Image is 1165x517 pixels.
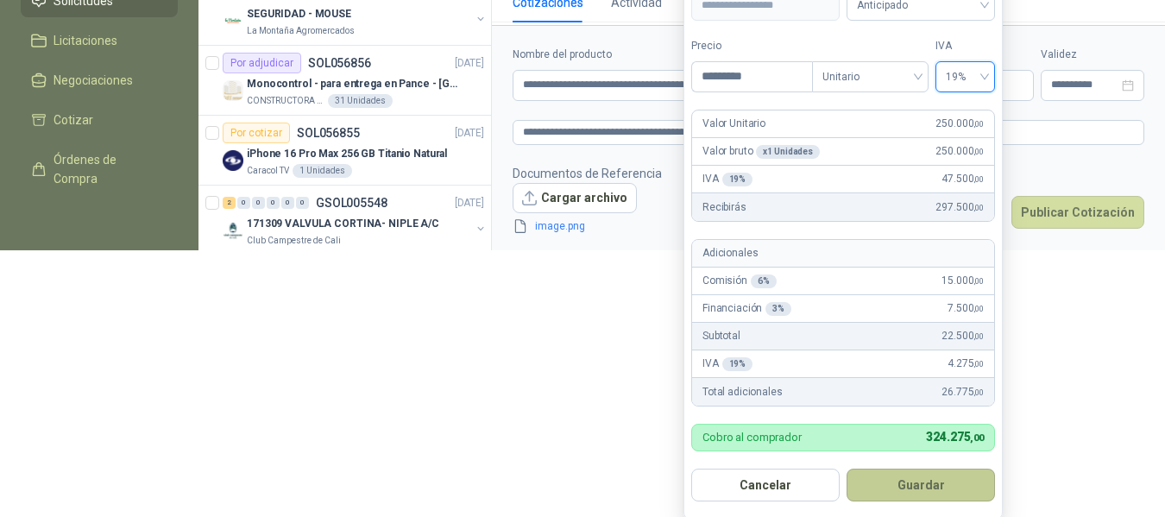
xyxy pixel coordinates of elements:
span: Licitaciones [54,31,117,50]
p: [DATE] [455,195,484,211]
p: Documentos de Referencia [513,164,662,183]
span: 7.500 [948,300,984,317]
span: ,00 [973,276,984,286]
label: Precio [691,38,812,54]
a: image.png [528,218,642,235]
span: ,00 [973,304,984,313]
span: ,00 [970,432,984,444]
p: Recibirás [702,199,746,216]
span: ,00 [973,388,984,397]
span: 47.500 [941,171,984,187]
div: 6 % [751,274,777,288]
p: La Montaña Agromercados [247,24,355,38]
span: 324.275 [926,430,984,444]
label: IVA [935,38,995,54]
span: 19% [946,64,985,90]
button: Cargar archivo [513,183,637,214]
span: ,00 [973,119,984,129]
div: 0 [281,197,294,209]
div: Por adjudicar [223,53,301,73]
span: 4.275 [948,356,984,372]
img: Company Logo [223,150,243,171]
span: 22.500 [941,328,984,344]
span: 250.000 [935,143,984,160]
p: Cobro al comprador [702,432,802,443]
p: Valor Unitario [702,116,765,132]
div: 0 [267,197,280,209]
span: ,00 [973,203,984,212]
div: 2 [223,197,236,209]
p: IVA [702,356,753,372]
span: 26.775 [941,384,984,400]
p: Club Campestre de Cali [247,234,341,248]
p: Subtotal [702,328,740,344]
span: ,00 [973,359,984,369]
span: 297.500 [935,199,984,216]
a: Por cotizarSOL056855[DATE] Company LogoiPhone 16 Pro Max 256 GB Titanio NaturalCaracol TV1 Unidades [198,116,491,186]
div: 31 Unidades [328,94,393,108]
button: Cancelar [691,469,840,501]
p: SOL056855 [297,127,360,139]
button: Publicar Cotización [1011,196,1144,229]
p: Total adicionales [702,384,783,400]
img: Company Logo [223,10,243,31]
span: ,00 [973,331,984,341]
a: Cotizar [21,104,178,136]
p: Financiación [702,300,791,317]
div: 19 % [722,357,753,371]
div: 1 Unidades [293,164,352,178]
p: Adicionales [702,245,758,262]
p: CONSTRUCTORA GRUPO FIP [247,94,324,108]
span: Cotizar [54,110,93,129]
label: Nombre del producto [513,47,793,63]
p: Caracol TV [247,164,289,178]
span: 15.000 [941,273,984,289]
button: Guardar [847,469,995,501]
a: Remisiones [21,202,178,235]
a: Negociaciones [21,64,178,97]
p: 171309 VALVULA CORTINA- NIPLE A/C [247,216,439,232]
a: Por adjudicarSOL056856[DATE] Company LogoMonocontrol - para entrega en Pance - [GEOGRAPHIC_DATA]C... [198,46,491,116]
div: 19 % [722,173,753,186]
p: IVA [702,171,753,187]
div: 0 [252,197,265,209]
span: Negociaciones [54,71,133,90]
img: Company Logo [223,220,243,241]
div: 0 [296,197,309,209]
div: 3 % [765,302,791,316]
p: Monocontrol - para entrega en Pance - [GEOGRAPHIC_DATA] [247,76,462,92]
div: Por cotizar [223,123,290,143]
p: Comisión [702,273,777,289]
p: [DATE] [455,55,484,72]
span: Órdenes de Compra [54,150,161,188]
span: Unitario [822,64,918,90]
label: Validez [1041,47,1144,63]
div: x 1 Unidades [756,145,820,159]
a: Órdenes de Compra [21,143,178,195]
span: ,00 [973,147,984,156]
span: ,00 [973,174,984,184]
p: iPhone 16 Pro Max 256 GB Titanio Natural [247,146,447,162]
img: Company Logo [223,80,243,101]
p: Valor bruto [702,143,820,160]
a: Licitaciones [21,24,178,57]
span: 250.000 [935,116,984,132]
p: [DATE] [455,125,484,142]
p: SEGURIDAD - MOUSE [247,6,351,22]
p: SOL056856 [308,57,371,69]
p: GSOL005548 [316,197,387,209]
a: 2 0 0 0 0 0 GSOL005548[DATE] Company Logo171309 VALVULA CORTINA- NIPLE A/CClub Campestre de Cali [223,192,488,248]
div: 0 [237,197,250,209]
